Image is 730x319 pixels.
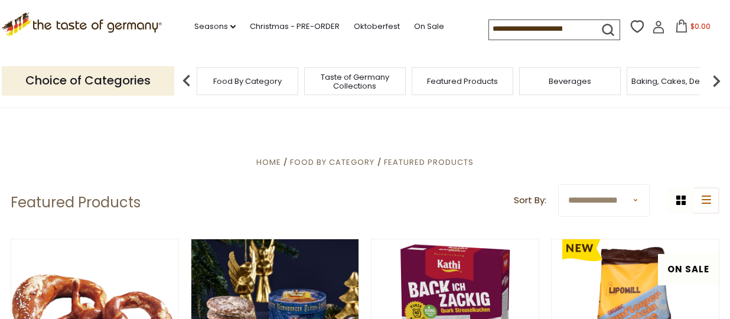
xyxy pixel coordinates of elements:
[514,193,546,208] label: Sort By:
[631,77,723,86] a: Baking, Cakes, Desserts
[256,157,281,168] a: Home
[414,20,444,33] a: On Sale
[2,66,174,95] p: Choice of Categories
[175,69,198,93] img: previous arrow
[690,21,711,31] span: $0.00
[427,77,498,86] a: Featured Products
[667,19,718,37] button: $0.00
[290,157,374,168] a: Food By Category
[549,77,591,86] a: Beverages
[705,69,728,93] img: next arrow
[213,77,282,86] a: Food By Category
[11,194,141,211] h1: Featured Products
[194,20,236,33] a: Seasons
[354,20,400,33] a: Oktoberfest
[384,157,474,168] a: Featured Products
[250,20,340,33] a: Christmas - PRE-ORDER
[308,73,402,90] a: Taste of Germany Collections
